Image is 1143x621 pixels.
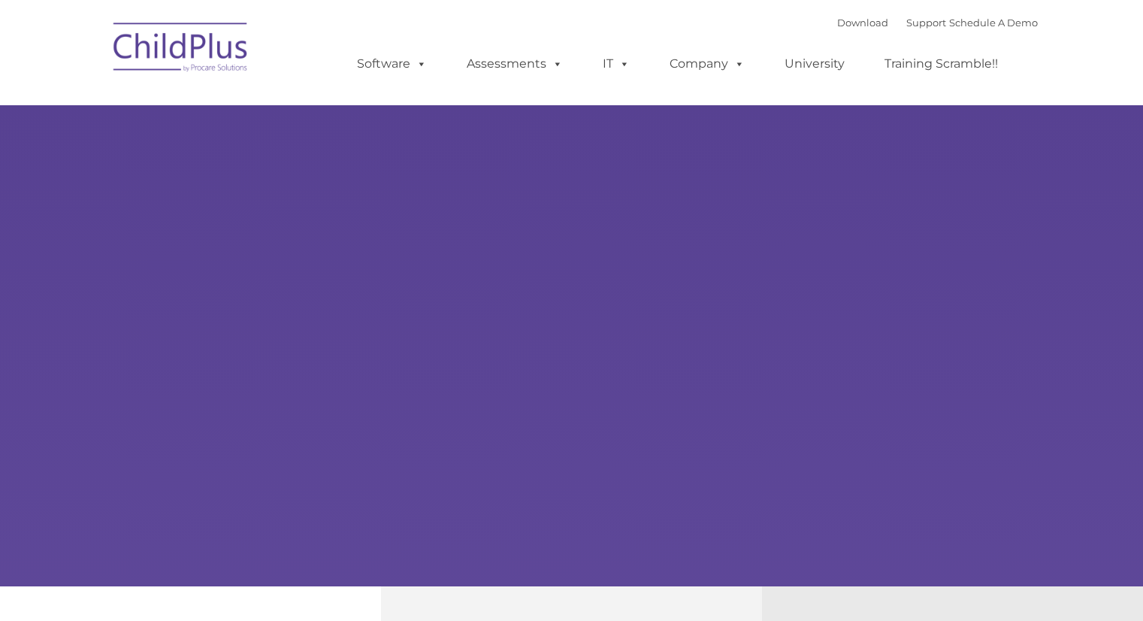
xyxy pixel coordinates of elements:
a: Training Scramble!! [869,49,1013,79]
a: Support [906,17,946,29]
a: University [770,49,860,79]
font: | [837,17,1038,29]
a: Download [837,17,888,29]
a: IT [588,49,645,79]
a: Software [342,49,442,79]
img: ChildPlus by Procare Solutions [106,12,256,87]
a: Company [655,49,760,79]
a: Assessments [452,49,578,79]
a: Schedule A Demo [949,17,1038,29]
